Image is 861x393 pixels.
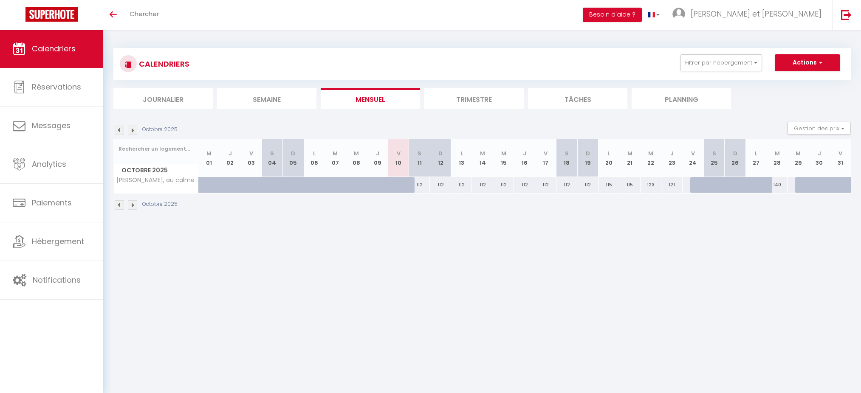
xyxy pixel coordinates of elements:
[493,177,514,193] div: 112
[641,139,662,177] th: 22
[501,149,506,157] abbr: M
[119,141,194,157] input: Rechercher un logement...
[703,139,725,177] th: 25
[528,88,627,109] li: Tâches
[32,81,81,92] span: Réservations
[115,177,200,183] span: [PERSON_NAME], au calme dans un cocon de verdure
[114,164,198,177] span: Octobre 2025
[397,149,401,157] abbr: V
[32,236,84,247] span: Hébergement
[199,139,220,177] th: 01
[32,120,71,131] span: Messages
[313,149,316,157] abbr: L
[354,149,359,157] abbr: M
[733,149,737,157] abbr: D
[619,139,641,177] th: 21
[838,149,842,157] abbr: V
[641,177,662,193] div: 123
[523,149,526,157] abbr: J
[418,149,421,157] abbr: S
[788,139,809,177] th: 29
[142,200,178,208] p: Octobre 2025
[321,88,420,109] li: Mensuel
[818,149,821,157] abbr: J
[142,126,178,134] p: Octobre 2025
[556,177,578,193] div: 112
[409,177,430,193] div: 112
[556,139,578,177] th: 18
[376,149,379,157] abbr: J
[586,149,590,157] abbr: D
[460,149,463,157] abbr: L
[206,149,212,157] abbr: M
[788,122,851,135] button: Gestion des prix
[32,159,66,169] span: Analytics
[535,139,556,177] th: 17
[32,197,72,208] span: Paiements
[451,177,472,193] div: 112
[304,139,325,177] th: 06
[514,177,535,193] div: 112
[767,139,788,177] th: 28
[745,139,767,177] th: 27
[262,139,283,177] th: 04
[632,88,731,109] li: Planning
[607,149,610,157] abbr: L
[333,149,338,157] abbr: M
[661,139,683,177] th: 23
[291,149,295,157] abbr: D
[217,88,316,109] li: Semaine
[598,177,620,193] div: 115
[775,54,840,71] button: Actions
[691,8,821,19] span: [PERSON_NAME] et [PERSON_NAME]
[712,149,716,157] abbr: S
[32,43,76,54] span: Calendriers
[775,149,780,157] abbr: M
[598,139,620,177] th: 20
[472,139,493,177] th: 14
[270,149,274,157] abbr: S
[451,139,472,177] th: 13
[583,8,642,22] button: Besoin d'aide ?
[841,9,852,20] img: logout
[683,139,704,177] th: 24
[388,139,409,177] th: 10
[680,54,762,71] button: Filtrer par hébergement
[535,177,556,193] div: 112
[544,149,548,157] abbr: V
[480,149,485,157] abbr: M
[137,54,189,73] h3: CALENDRIERS
[577,139,598,177] th: 19
[130,9,159,18] span: Chercher
[220,139,241,177] th: 02
[648,149,653,157] abbr: M
[25,7,78,22] img: Super Booking
[241,139,262,177] th: 03
[830,139,851,177] th: 31
[670,149,674,157] abbr: J
[283,139,304,177] th: 05
[565,149,569,157] abbr: S
[325,139,346,177] th: 07
[430,177,451,193] div: 112
[725,139,746,177] th: 26
[33,275,81,285] span: Notifications
[672,8,685,20] img: ...
[113,88,213,109] li: Journalier
[424,88,524,109] li: Trimestre
[229,149,232,157] abbr: J
[577,177,598,193] div: 112
[249,149,253,157] abbr: V
[691,149,695,157] abbr: V
[627,149,632,157] abbr: M
[619,177,641,193] div: 115
[661,177,683,193] div: 121
[809,139,830,177] th: 30
[430,139,451,177] th: 12
[493,139,514,177] th: 15
[346,139,367,177] th: 08
[409,139,430,177] th: 11
[367,139,388,177] th: 09
[755,149,757,157] abbr: L
[796,149,801,157] abbr: M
